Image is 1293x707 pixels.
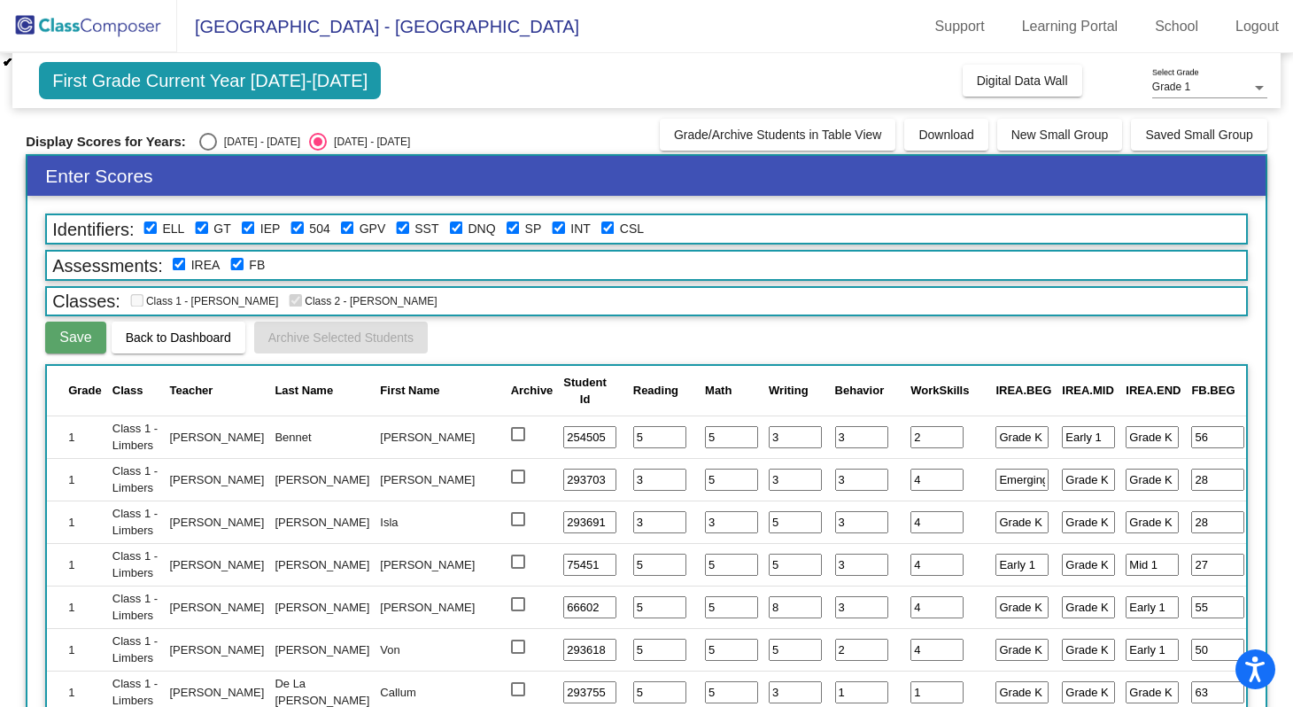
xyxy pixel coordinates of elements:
[249,256,265,275] label: Fastbridge Lexile
[705,382,758,400] div: Math
[126,330,231,345] span: Back to Dashboard
[162,220,184,238] label: English Language Learner
[1221,12,1293,41] a: Logout
[47,501,107,543] td: 1
[633,382,678,400] div: Reading
[164,501,269,543] td: [PERSON_NAME]
[269,458,375,501] td: [PERSON_NAME]
[39,62,381,99] span: First Grade Current Year [DATE]-[DATE]
[107,501,165,543] td: Class 1 - Limbers
[918,128,973,142] span: Download
[47,458,107,501] td: 1
[47,366,107,416] th: Grade
[269,628,375,671] td: [PERSON_NAME]
[199,133,410,151] mat-radio-group: Select an option
[275,382,333,400] div: Last Name
[269,586,375,628] td: [PERSON_NAME]
[995,384,1051,397] span: IREA.BEG
[191,256,221,275] label: iReady Diagnostic
[269,416,375,458] td: Bennet
[360,220,386,238] label: Good Parent Volunteer
[910,382,969,400] div: WorkSkills
[26,134,186,150] span: Display Scores for Years:
[107,628,165,671] td: Class 1 - Limbers
[112,382,143,400] div: Class
[563,374,622,408] div: Student Id
[164,586,269,628] td: [PERSON_NAME]
[375,628,505,671] td: Von
[107,543,165,586] td: Class 1 - Limbers
[107,586,165,628] td: Class 1 - Limbers
[164,628,269,671] td: [PERSON_NAME]
[570,220,591,238] label: 3+ Cycles of Intervention
[130,295,278,307] span: Class 1 - [PERSON_NAME]
[47,628,107,671] td: 1
[217,134,300,150] div: [DATE] - [DATE]
[59,330,91,345] span: Save
[674,128,882,142] span: Grade/Archive Students in Table View
[47,289,126,314] span: Classes:
[620,220,644,238] label: Counseling
[268,330,414,345] span: Archive Selected Students
[375,458,505,501] td: [PERSON_NAME]
[254,322,428,353] button: Archive Selected Students
[375,501,505,543] td: Isla
[1008,12,1133,41] a: Learning Portal
[1062,384,1114,397] span: IREA.MID
[904,119,987,151] button: Download
[169,382,264,400] div: Teacher
[977,74,1068,88] span: Digital Data Wall
[963,65,1082,97] button: Digital Data Wall
[835,382,901,400] div: Behavior
[1011,128,1109,142] span: New Small Group
[769,382,825,400] div: Writing
[1191,384,1235,397] span: FB.BEG
[327,134,410,150] div: [DATE] - [DATE]
[169,382,213,400] div: Teacher
[380,382,439,400] div: First Name
[47,217,139,242] span: Identifiers:
[164,458,269,501] td: [PERSON_NAME]
[414,220,438,238] label: SST/MTSS
[107,416,165,458] td: Class 1 - Limbers
[563,374,606,408] div: Student Id
[705,382,732,400] div: Math
[269,501,375,543] td: [PERSON_NAME]
[47,416,107,458] td: 1
[213,220,230,238] label: Gifted and Talented
[164,543,269,586] td: [PERSON_NAME]
[835,382,885,400] div: Behavior
[511,384,554,397] span: Archive
[997,119,1123,151] button: New Small Group
[633,382,694,400] div: Reading
[107,458,165,501] td: Class 1 - Limbers
[112,322,245,353] button: Back to Dashboard
[177,12,579,41] span: [GEOGRAPHIC_DATA] - [GEOGRAPHIC_DATA]
[309,220,329,238] label: 504 Plan
[1131,119,1266,151] button: Saved Small Group
[27,156,1266,196] h3: Enter Scores
[45,322,105,353] button: Save
[47,586,107,628] td: 1
[769,382,809,400] div: Writing
[275,382,369,400] div: Last Name
[269,543,375,586] td: [PERSON_NAME]
[910,382,985,400] div: WorkSkills
[1152,81,1190,93] span: Grade 1
[1145,128,1252,142] span: Saved Small Group
[380,382,499,400] div: First Name
[525,220,542,238] label: Speech
[375,416,505,458] td: [PERSON_NAME]
[375,586,505,628] td: [PERSON_NAME]
[260,220,281,238] label: Individualized Education Plan
[660,119,896,151] button: Grade/Archive Students in Table View
[468,220,495,238] label: Did not Qualify for RSP
[47,253,167,278] span: Assessments:
[47,543,107,586] td: 1
[164,416,269,458] td: [PERSON_NAME]
[112,382,159,400] div: Class
[1141,12,1212,41] a: School
[375,543,505,586] td: [PERSON_NAME]
[1126,384,1181,397] span: IREA.END
[921,12,999,41] a: Support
